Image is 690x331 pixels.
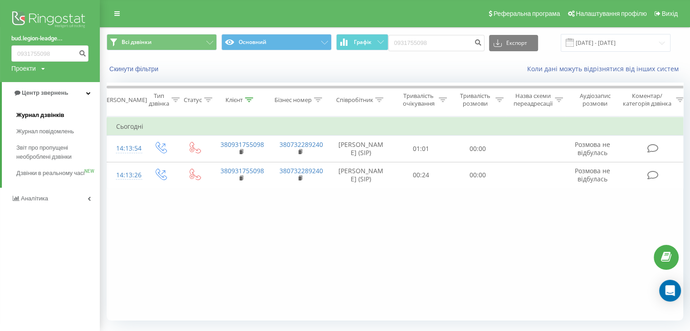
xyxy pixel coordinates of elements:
span: Дзвінки в реальному часі [16,169,84,178]
input: Пошук за номером [11,45,88,62]
div: Тип дзвінка [149,92,169,107]
div: Тривалість очікування [401,92,436,107]
div: Проекти [11,64,36,73]
a: bud.legion-leadge... [11,34,88,43]
span: Реферальна програма [494,10,560,17]
span: Журнал повідомлень [16,127,74,136]
span: Аналiтика [21,195,48,202]
a: 380931755098 [220,140,264,149]
a: 380732289240 [279,166,323,175]
div: Open Intercom Messenger [659,280,681,302]
span: Журнал дзвінків [16,111,64,120]
button: Всі дзвінки [107,34,217,50]
span: Налаштування профілю [576,10,646,17]
span: Центр звернень [22,89,68,96]
a: Журнал дзвінків [16,107,100,123]
div: Клієнт [225,96,243,104]
div: Тривалість розмови [457,92,493,107]
td: 00:00 [450,162,506,188]
a: Коли дані можуть відрізнятися вiд інших систем [527,64,683,73]
a: 380931755098 [220,166,264,175]
div: 14:13:54 [116,140,134,157]
td: 01:01 [393,136,450,162]
div: Співробітник [336,96,373,104]
div: Коментар/категорія дзвінка [621,92,674,107]
td: Сьогодні [107,117,688,136]
span: Графік [354,39,372,45]
a: Центр звернень [2,82,100,104]
span: Вихід [662,10,678,17]
img: Ringostat logo [11,9,88,32]
button: Графік [336,34,388,50]
a: Журнал повідомлень [16,123,100,140]
a: Звіт про пропущені необроблені дзвінки [16,140,100,165]
div: Статус [184,96,202,104]
div: Аудіозапис розмови [573,92,617,107]
span: Всі дзвінки [122,39,152,46]
span: Розмова не відбулась [575,140,610,157]
div: [PERSON_NAME] [101,96,147,104]
a: Дзвінки в реальному часіNEW [16,165,100,181]
span: Розмова не відбулась [575,166,610,183]
td: 00:00 [450,136,506,162]
td: [PERSON_NAME] (SIP) [329,162,393,188]
button: Скинути фільтри [107,65,163,73]
div: Назва схеми переадресації [514,92,553,107]
div: Бізнес номер [274,96,312,104]
button: Експорт [489,35,538,51]
td: [PERSON_NAME] (SIP) [329,136,393,162]
div: 14:13:26 [116,166,134,184]
input: Пошук за номером [388,35,484,51]
span: Звіт про пропущені необроблені дзвінки [16,143,95,161]
a: 380732289240 [279,140,323,149]
td: 00:24 [393,162,450,188]
button: Основний [221,34,332,50]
